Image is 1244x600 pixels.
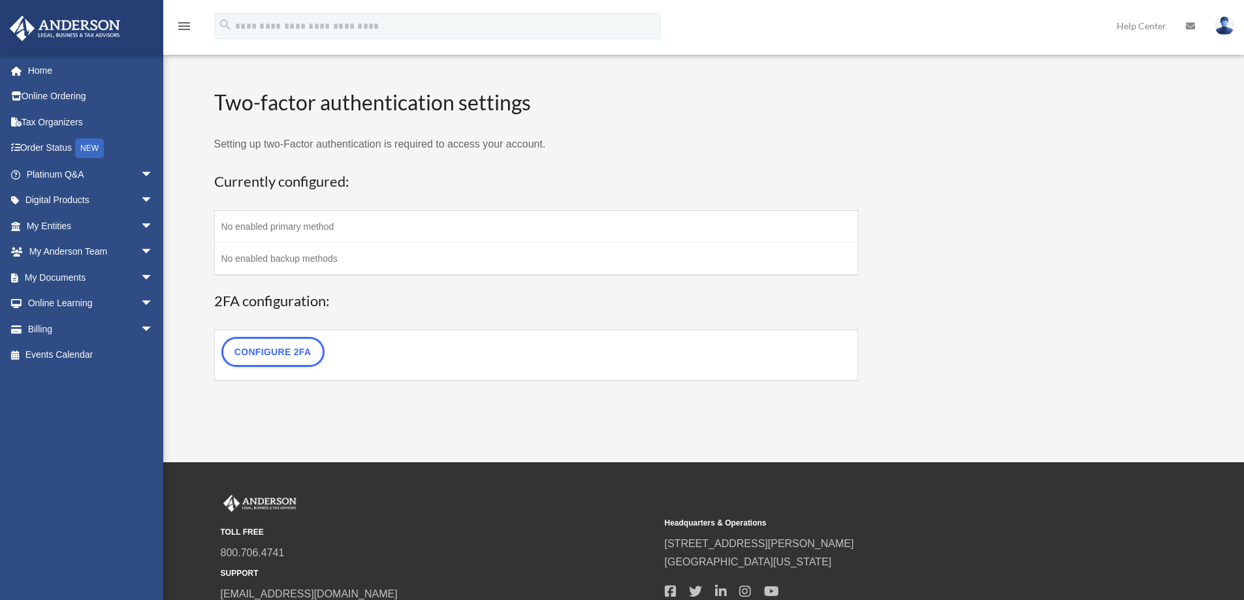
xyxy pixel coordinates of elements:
[1215,16,1234,35] img: User Pic
[140,187,167,214] span: arrow_drop_down
[140,161,167,188] span: arrow_drop_down
[665,556,832,567] a: [GEOGRAPHIC_DATA][US_STATE]
[214,243,858,276] td: No enabled backup methods
[176,23,192,34] a: menu
[221,547,285,558] a: 800.706.4741
[221,526,656,539] small: TOLL FREE
[9,264,173,291] a: My Documentsarrow_drop_down
[665,538,854,549] a: [STREET_ADDRESS][PERSON_NAME]
[9,161,173,187] a: Platinum Q&Aarrow_drop_down
[140,291,167,317] span: arrow_drop_down
[221,337,325,367] a: Configure 2FA
[218,18,232,32] i: search
[140,239,167,266] span: arrow_drop_down
[9,109,173,135] a: Tax Organizers
[214,211,858,243] td: No enabled primary method
[9,57,173,84] a: Home
[176,18,192,34] i: menu
[140,316,167,343] span: arrow_drop_down
[214,291,859,311] h3: 2FA configuration:
[214,172,859,192] h3: Currently configured:
[9,84,173,110] a: Online Ordering
[140,264,167,291] span: arrow_drop_down
[221,495,299,512] img: Anderson Advisors Platinum Portal
[75,138,104,158] div: NEW
[9,239,173,265] a: My Anderson Teamarrow_drop_down
[221,588,398,599] a: [EMAIL_ADDRESS][DOMAIN_NAME]
[9,213,173,239] a: My Entitiesarrow_drop_down
[665,516,1100,530] small: Headquarters & Operations
[214,135,859,153] p: Setting up two-Factor authentication is required to access your account.
[9,316,173,342] a: Billingarrow_drop_down
[6,16,124,41] img: Anderson Advisors Platinum Portal
[9,342,173,368] a: Events Calendar
[140,213,167,240] span: arrow_drop_down
[214,88,859,118] h2: Two-factor authentication settings
[9,135,173,162] a: Order StatusNEW
[221,567,656,580] small: SUPPORT
[9,291,173,317] a: Online Learningarrow_drop_down
[9,187,173,213] a: Digital Productsarrow_drop_down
